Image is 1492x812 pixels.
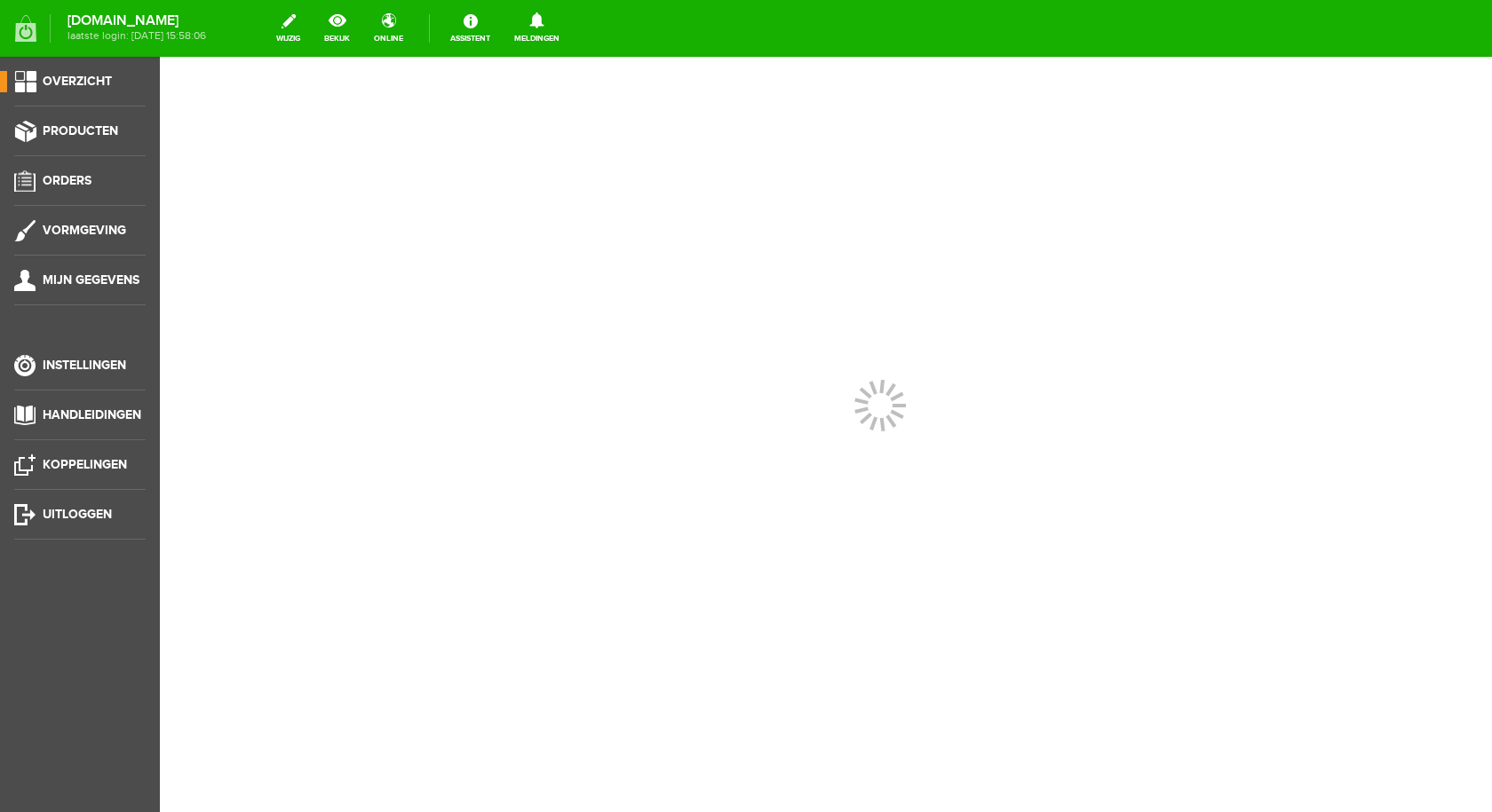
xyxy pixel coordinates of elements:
[504,9,570,48] a: Meldingen
[67,31,206,41] span: laatste login: [DATE] 15:58:06
[43,407,141,422] span: Handleidingen
[43,358,126,373] span: Instellingen
[67,16,206,26] strong: [DOMAIN_NAME]
[440,9,501,48] a: Assistent
[43,123,118,138] span: Producten
[43,457,127,472] span: Koppelingen
[43,507,112,522] span: Uitloggen
[43,173,91,188] span: Orders
[43,74,112,89] span: Overzicht
[43,223,126,238] span: Vormgeving
[43,272,139,288] span: Mijn gegevens
[313,9,361,48] a: bekijk
[266,9,311,48] a: wijzig
[363,9,414,48] a: online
